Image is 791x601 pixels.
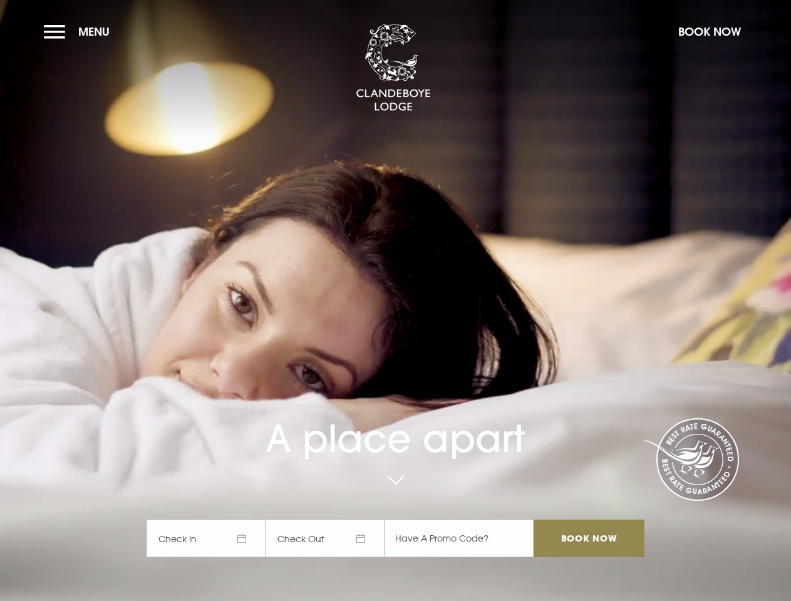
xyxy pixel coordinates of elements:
input: Have A Promo Code? [385,520,534,557]
img: Clandeboye Lodge [356,24,431,112]
span: Menu [78,24,110,39]
span: Check Out [266,520,385,557]
h1: A place apart [147,379,644,461]
input: Book Now [534,520,644,557]
button: Book Now [672,18,747,45]
span: Check In [147,520,266,557]
button: Menu [44,18,116,45]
